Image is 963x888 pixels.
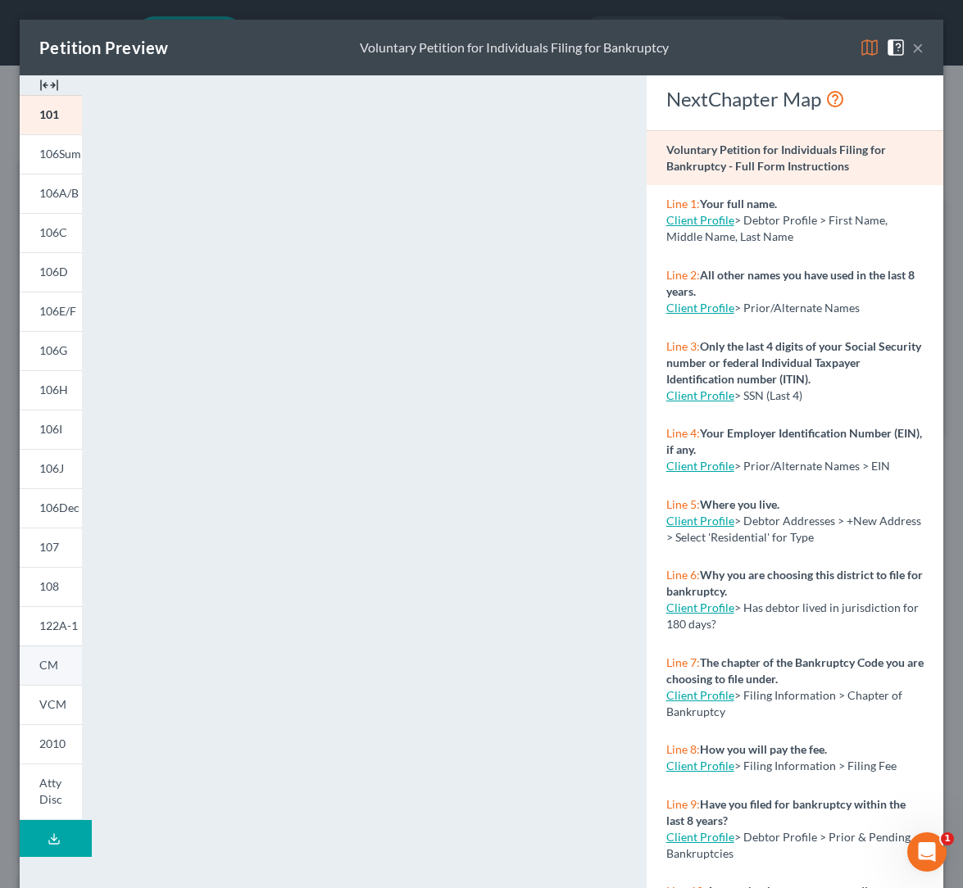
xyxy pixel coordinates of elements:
span: Line 7: [666,655,700,669]
span: 106C [39,225,67,239]
strong: All other names you have used in the last 8 years. [666,268,915,298]
a: 106E/F [20,292,82,331]
iframe: Intercom live chat [907,832,947,872]
a: Client Profile [666,301,734,315]
span: 106G [39,343,67,357]
a: CM [20,646,82,685]
span: Line 8: [666,742,700,756]
a: Client Profile [666,759,734,772]
strong: Voluntary Petition for Individuals Filing for Bankruptcy - Full Form Instructions [666,143,886,173]
span: 106J [39,461,64,475]
span: 106H [39,383,68,396]
a: Client Profile [666,600,734,614]
img: help-close-5ba153eb36485ed6c1ea00a893f15db1cb9b99d6cae46e1a8edb6c62d00a1a76.svg [886,38,906,57]
a: Client Profile [666,459,734,473]
a: VCM [20,685,82,724]
span: 101 [39,107,59,121]
strong: Your full name. [700,197,777,211]
span: 106E/F [39,304,76,318]
a: 107 [20,528,82,567]
span: Line 5: [666,497,700,511]
strong: Where you live. [700,497,779,511]
a: Client Profile [666,688,734,702]
span: > Prior/Alternate Names > EIN [734,459,890,473]
strong: The chapter of the Bankruptcy Code you are choosing to file under. [666,655,924,686]
a: 108 [20,567,82,606]
span: 106I [39,422,62,436]
span: Atty Disc [39,776,62,806]
div: Petition Preview [39,36,168,59]
span: 108 [39,579,59,593]
a: 106H [20,370,82,410]
img: expand-e0f6d898513216a626fdd78e52531dac95497ffd26381d4c15ee2fc46db09dca.svg [39,75,59,95]
a: Atty Disc [20,763,82,820]
a: 106Sum [20,134,82,174]
iframe: <object ng-attr-data='[URL][DOMAIN_NAME]' type='application/pdf' width='100%' height='975px'></ob... [111,88,617,887]
span: > Has debtor lived in jurisdiction for 180 days? [666,600,919,631]
a: Client Profile [666,830,734,844]
span: 2010 [39,736,66,750]
a: 106I [20,410,82,449]
a: 101 [20,95,82,134]
span: Line 2: [666,268,700,282]
a: 122A-1 [20,606,82,646]
span: Line 4: [666,426,700,440]
a: 106G [20,331,82,370]
a: 2010 [20,724,82,763]
img: map-eea8200ae884c6f1103ae1953ef3d486a96c86aabb227e865a55264e3737af1f.svg [860,38,879,57]
span: > Debtor Addresses > +New Address > Select 'Residential' for Type [666,514,921,544]
strong: How you will pay the fee. [700,742,827,756]
a: 106Dec [20,488,82,528]
span: 106Sum [39,147,81,161]
span: > SSN (Last 4) [734,388,802,402]
span: Line 3: [666,339,700,353]
span: > Debtor Profile > Prior & Pending Bankruptcies [666,830,911,860]
span: 122A-1 [39,618,78,632]
strong: Why you are choosing this district to file for bankruptcy. [666,568,923,598]
a: Client Profile [666,514,734,528]
strong: Your Employer Identification Number (EIN), if any. [666,426,922,456]
span: 106Dec [39,501,79,514]
span: 107 [39,540,59,554]
span: Line 9: [666,797,700,811]
strong: Only the last 4 digits of your Social Security number or federal Individual Taxpayer Identificati... [666,339,921,386]
a: Client Profile [666,213,734,227]
strong: Have you filed for bankruptcy within the last 8 years? [666,797,906,827]
a: Client Profile [666,388,734,402]
span: 106A/B [39,186,79,200]
button: × [912,38,924,57]
span: CM [39,658,58,672]
a: 106A/B [20,174,82,213]
span: > Filing Information > Filing Fee [734,759,897,772]
a: 106D [20,252,82,292]
span: 106D [39,265,68,279]
span: Line 6: [666,568,700,582]
span: > Debtor Profile > First Name, Middle Name, Last Name [666,213,888,243]
span: VCM [39,697,66,711]
div: NextChapter Map [666,86,924,112]
a: 106J [20,449,82,488]
span: > Prior/Alternate Names [734,301,860,315]
span: 1 [941,832,954,845]
span: > Filing Information > Chapter of Bankruptcy [666,688,902,718]
a: 106C [20,213,82,252]
div: Voluntary Petition for Individuals Filing for Bankruptcy [360,39,669,57]
span: Line 1: [666,197,700,211]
